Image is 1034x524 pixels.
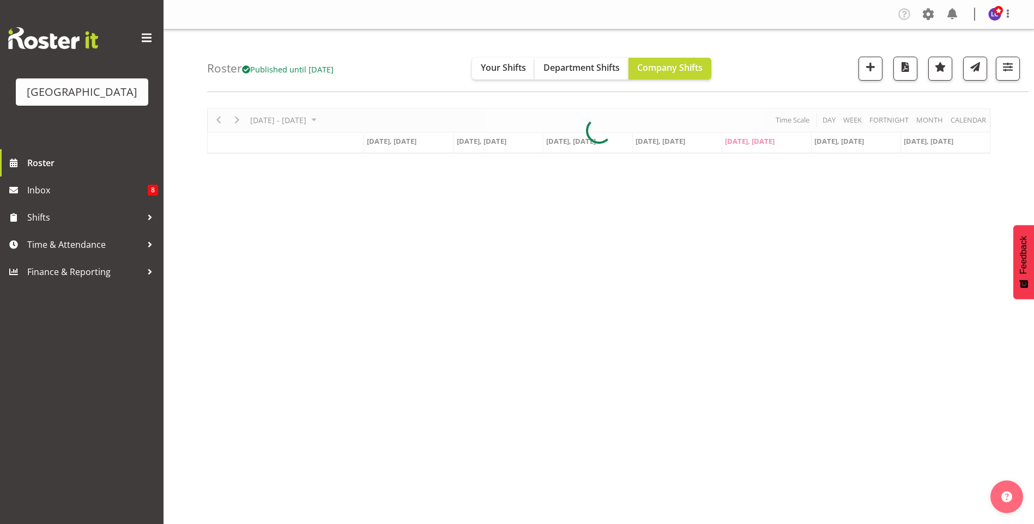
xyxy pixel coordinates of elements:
[8,27,98,49] img: Rosterit website logo
[637,62,703,74] span: Company Shifts
[27,155,158,171] span: Roster
[893,57,917,81] button: Download a PDF of the roster according to the set date range.
[543,62,620,74] span: Department Shifts
[242,64,334,75] span: Published until [DATE]
[858,57,882,81] button: Add a new shift
[996,57,1020,81] button: Filter Shifts
[27,209,142,226] span: Shifts
[207,62,334,75] h4: Roster
[628,58,711,80] button: Company Shifts
[1019,236,1029,274] span: Feedback
[148,185,158,196] span: 8
[928,57,952,81] button: Highlight an important date within the roster.
[27,264,142,280] span: Finance & Reporting
[27,236,142,253] span: Time & Attendance
[1001,491,1012,502] img: help-xxl-2.png
[472,58,535,80] button: Your Shifts
[27,182,148,198] span: Inbox
[27,84,137,100] div: [GEOGRAPHIC_DATA]
[963,57,987,81] button: Send a list of all shifts for the selected filtered period to all rostered employees.
[535,58,628,80] button: Department Shifts
[481,62,526,74] span: Your Shifts
[1013,225,1034,299] button: Feedback - Show survey
[988,8,1001,21] img: laurie-cook11580.jpg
